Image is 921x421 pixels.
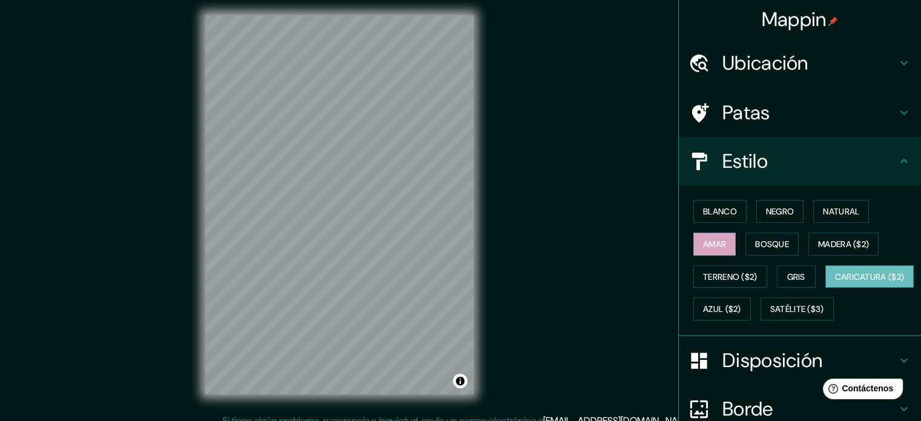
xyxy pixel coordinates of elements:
button: Caricatura ($2) [825,265,914,288]
img: pin-icon.png [828,16,838,26]
font: Negro [766,206,794,217]
font: Terreno ($2) [703,271,758,282]
div: Patas [679,88,921,137]
font: Azul ($2) [703,304,741,315]
button: Negro [756,200,804,223]
button: Amar [693,233,736,256]
button: Activar o desactivar atribución [453,374,467,388]
button: Azul ($2) [693,297,751,320]
canvas: Mapa [205,15,474,394]
font: Amar [703,239,726,250]
div: Estilo [679,137,921,185]
font: Estilo [722,148,768,174]
button: Blanco [693,200,747,223]
button: Gris [777,265,816,288]
button: Terreno ($2) [693,265,767,288]
font: Natural [823,206,859,217]
div: Disposición [679,336,921,385]
font: Patas [722,100,770,125]
font: Satélite ($3) [770,304,824,315]
div: Ubicación [679,39,921,87]
font: Madera ($2) [818,239,869,250]
font: Mappin [762,7,827,32]
button: Satélite ($3) [761,297,834,320]
font: Caricatura ($2) [835,271,905,282]
button: Natural [813,200,869,223]
font: Bosque [755,239,789,250]
button: Madera ($2) [808,233,879,256]
iframe: Lanzador de widgets de ayuda [813,374,908,408]
font: Disposición [722,348,822,373]
font: Gris [787,271,805,282]
font: Ubicación [722,50,808,76]
font: Blanco [703,206,737,217]
button: Bosque [745,233,799,256]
